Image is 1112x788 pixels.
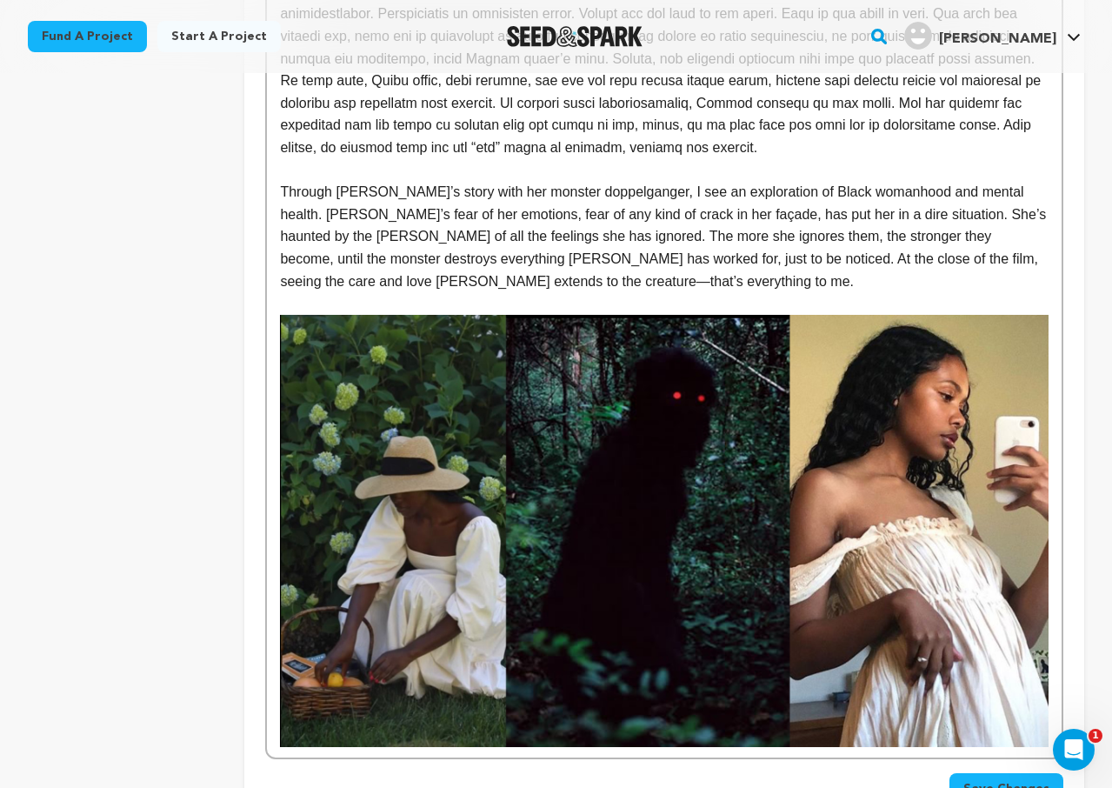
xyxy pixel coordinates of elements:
[157,21,281,52] a: Start a project
[901,18,1084,50] a: Annalise L.'s Profile
[507,26,643,47] a: Seed&Spark Homepage
[280,181,1049,292] p: Through [PERSON_NAME]’s story with her monster doppelganger, I see an exploration of Black womanh...
[904,22,932,50] img: user.png
[507,26,643,47] img: Seed&Spark Logo Dark Mode
[1053,729,1095,771] iframe: Intercom live chat
[901,18,1084,55] span: Annalise L.'s Profile
[280,315,1049,747] img: 1755800926-Slide4.jpeg
[939,32,1056,46] span: [PERSON_NAME]
[1089,729,1102,743] span: 1
[904,22,1056,50] div: Annalise L.'s Profile
[28,21,147,52] a: Fund a project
